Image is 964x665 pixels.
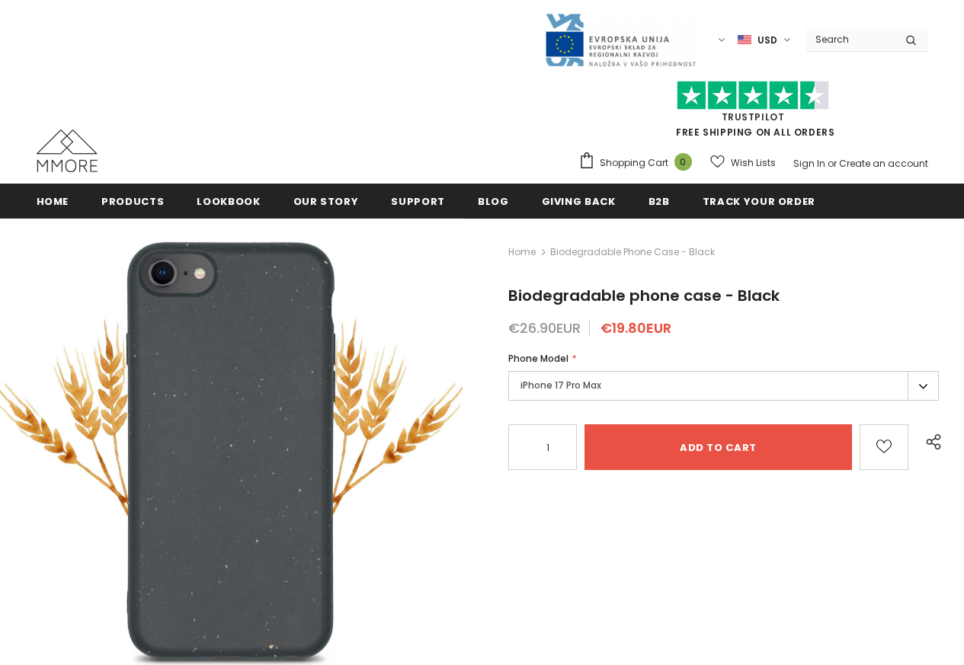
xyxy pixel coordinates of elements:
[478,184,509,218] a: Blog
[731,155,776,171] span: Wish Lists
[544,12,697,68] img: Javni Razpis
[391,194,445,209] span: support
[674,153,692,171] span: 0
[508,285,780,306] span: Biodegradable phone case - Black
[37,194,69,209] span: Home
[722,110,785,123] a: Trustpilot
[101,194,164,209] span: Products
[197,184,260,218] a: Lookbook
[600,318,671,337] span: €19.80EUR
[738,34,751,46] img: USD
[101,184,164,218] a: Products
[578,152,700,174] a: Shopping Cart 0
[828,157,837,170] span: or
[293,194,359,209] span: Our Story
[293,184,359,218] a: Our Story
[550,243,715,261] span: Biodegradable phone case - Black
[478,194,509,209] span: Blog
[757,33,777,48] span: USD
[710,149,776,176] a: Wish Lists
[703,194,815,209] span: Track your order
[600,155,668,171] span: Shopping Cart
[649,194,670,209] span: B2B
[37,184,69,218] a: Home
[508,243,536,261] a: Home
[391,184,445,218] a: support
[508,371,939,401] label: iPhone 17 Pro Max
[703,184,815,218] a: Track your order
[806,28,894,50] input: Search Site
[793,157,825,170] a: Sign In
[542,194,616,209] span: Giving back
[508,352,568,365] span: Phone Model
[542,184,616,218] a: Giving back
[508,318,581,337] span: €26.90EUR
[677,81,829,110] img: Trust Pilot Stars
[197,194,260,209] span: Lookbook
[578,88,928,139] span: FREE SHIPPING ON ALL ORDERS
[839,157,928,170] a: Create an account
[544,33,697,46] a: Javni Razpis
[584,424,852,470] input: Add to cart
[649,184,670,218] a: B2B
[37,129,98,172] img: MMORE Cases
